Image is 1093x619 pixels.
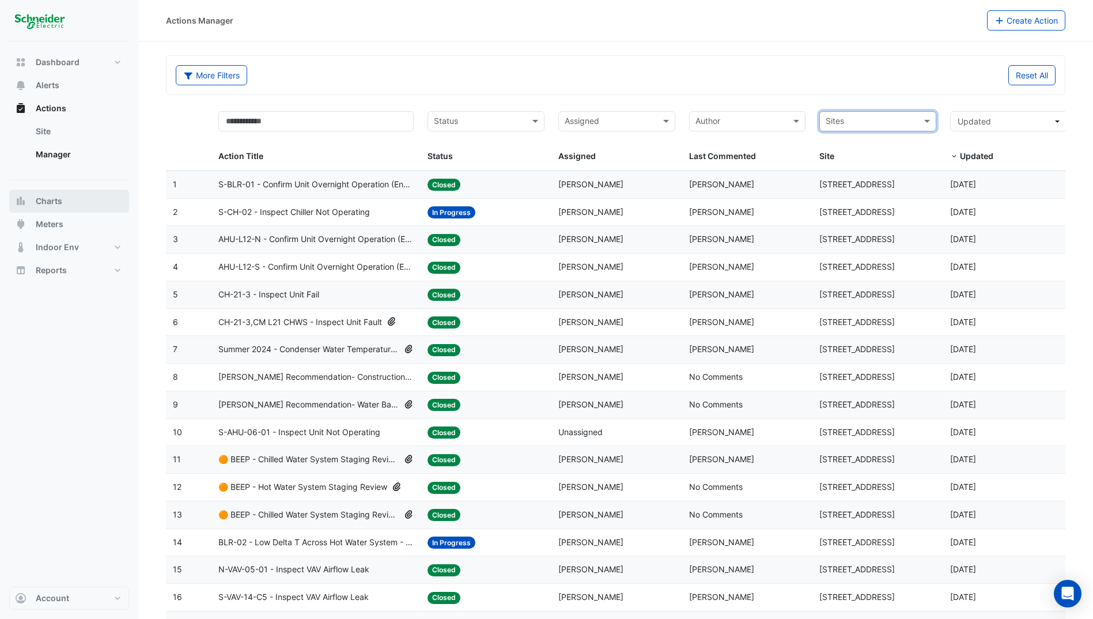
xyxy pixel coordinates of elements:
span: Charts [36,195,62,207]
img: Company Logo [14,9,66,32]
span: Closed [428,454,460,466]
span: Dashboard [36,56,80,68]
span: 12 [173,482,181,492]
span: 13 [173,509,182,519]
span: Reports [36,265,67,276]
span: [PERSON_NAME] [689,262,754,271]
span: Action Title [218,151,263,161]
span: S-BLR-01 - Confirm Unit Overnight Operation (Energy Waste) [218,178,414,191]
span: 2025-06-26T11:23:30.866 [950,537,976,547]
span: 10 [173,427,182,437]
span: No Comments [689,482,743,492]
span: Closed [428,564,460,576]
span: [PERSON_NAME] [558,262,623,271]
span: Closed [428,592,460,604]
span: 2025-09-02T14:56:59.115 [950,207,976,217]
span: [PERSON_NAME] [558,592,623,602]
span: [PERSON_NAME] [689,317,754,327]
span: S-CH-02 - Inspect Chiller Not Operating [218,206,370,219]
span: [PERSON_NAME] [558,482,623,492]
span: 2 [173,207,177,217]
span: Actions [36,103,66,114]
button: Reset All [1008,65,1056,85]
span: [PERSON_NAME] [689,179,754,189]
span: S-VAV-14-C5 - Inspect VAV Airflow Leak [218,591,369,604]
span: 16 [173,592,182,602]
span: [PERSON_NAME] [689,207,754,217]
span: 2025-07-29T14:42:43.558 [950,344,976,354]
span: [STREET_ADDRESS] [819,427,895,437]
span: [STREET_ADDRESS] [819,564,895,574]
span: [STREET_ADDRESS] [819,317,895,327]
span: [PERSON_NAME] [689,564,754,574]
app-icon: Actions [15,103,27,114]
span: [STREET_ADDRESS] [819,234,895,244]
span: [PERSON_NAME] [689,454,754,464]
span: 4 [173,262,178,271]
span: No Comments [689,509,743,519]
span: 🟠 BEEP - Hot Water System Staging Review [218,481,387,494]
span: Closed [428,509,460,521]
span: 2025-07-15T10:21:33.564 [950,482,976,492]
span: [STREET_ADDRESS] [819,372,895,382]
span: 2025-08-14T09:01:29.272 [950,289,976,299]
span: [PERSON_NAME] [558,207,623,217]
app-icon: Dashboard [15,56,27,68]
button: Meters [9,213,129,236]
span: 2025-07-25T13:33:46.173 [950,427,976,437]
app-icon: Meters [15,218,27,230]
span: Last Commented [689,151,756,161]
span: No Comments [689,399,743,409]
span: [PERSON_NAME] [558,234,623,244]
app-icon: Charts [15,195,27,207]
span: 2025-08-26T11:26:51.752 [950,262,976,271]
span: Updated [958,116,991,126]
span: Meters [36,218,63,230]
span: 7 [173,344,177,354]
span: [PERSON_NAME] [689,344,754,354]
app-icon: Alerts [15,80,27,91]
span: N-VAV-05-01 - Inspect VAV Airflow Leak [218,563,369,576]
span: Closed [428,289,460,301]
span: Closed [428,234,460,246]
span: [PERSON_NAME] [558,399,623,409]
span: 9 [173,399,178,409]
a: Site [27,120,129,143]
a: Manager [27,143,129,166]
span: 6 [173,317,178,327]
span: [STREET_ADDRESS] [819,592,895,602]
span: 🟠 BEEP - Chilled Water System Staging Review [218,508,399,522]
app-icon: Indoor Env [15,241,27,253]
span: Assigned [558,151,596,161]
span: 14 [173,537,182,547]
span: Closed [428,372,460,384]
span: [STREET_ADDRESS] [819,537,895,547]
span: [STREET_ADDRESS] [819,289,895,299]
span: Status [428,151,453,161]
span: Closed [428,482,460,494]
span: [PERSON_NAME] [689,234,754,244]
span: [PERSON_NAME] Recommendation- Water Balancing [218,398,399,412]
span: Alerts [36,80,59,91]
span: [PERSON_NAME] [689,537,754,547]
button: Charts [9,190,129,213]
span: 2025-06-25T11:48:56.858 [950,564,976,574]
span: Closed [428,426,460,439]
span: 1 [173,179,177,189]
span: Closed [428,344,460,356]
div: Actions [9,120,129,171]
span: AHU-L12-S - Confirm Unit Overnight Operation (Energy Waste) [218,261,414,274]
span: 2025-08-14T09:01:01.718 [950,317,976,327]
span: Summer 2024 - Condenser Water Temperature Reset (Wet Bulb) [BEEP] [218,343,399,356]
span: [PERSON_NAME] [558,537,623,547]
span: Indoor Env [36,241,79,253]
span: [PERSON_NAME] [689,427,754,437]
span: [PERSON_NAME] [558,372,623,382]
button: Updated [950,111,1067,131]
span: [STREET_ADDRESS] [819,262,895,271]
span: 2025-07-15T10:21:02.704 [950,509,976,519]
span: Site [819,151,834,161]
span: Account [36,592,69,604]
button: Create Action [987,10,1066,31]
span: BLR-02 - Low Delta T Across Hot Water System - Enable Point [218,536,414,549]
